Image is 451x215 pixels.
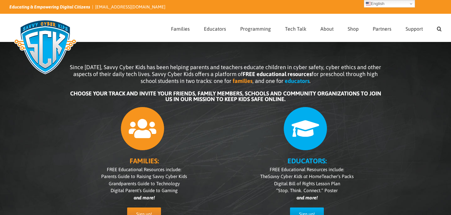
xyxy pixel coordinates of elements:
[243,71,312,77] b: FREE educational resources
[373,14,391,42] a: Partners
[437,14,442,42] a: Search
[348,14,359,42] a: Shop
[70,90,381,102] b: CHOOSE YOUR TRACK AND INVITE YOUR FRIENDS, FAMILY MEMBERS, SCHOOLS AND COMMUNITY ORGANIZATIONS TO...
[204,26,226,31] span: Educators
[268,174,322,179] i: Savvy Cyber Kids at Home
[134,195,155,200] i: and more!
[406,26,423,31] span: Support
[320,14,334,42] a: About
[285,26,306,31] span: Tech Talk
[9,16,81,78] img: Savvy Cyber Kids Logo
[276,188,338,193] span: “Stop. Think. Connect.” Poster
[171,14,190,42] a: Families
[373,26,391,31] span: Partners
[111,188,178,193] span: Digital Parent’s Guide to Gaming
[320,26,334,31] span: About
[309,78,311,84] span: .
[9,4,90,9] i: Educating & Empowering Digital Citizens
[101,174,187,179] span: Parents Guide to Raising Savvy Cyber Kids
[270,167,344,172] span: FREE Educational Resources include:
[406,14,423,42] a: Support
[240,14,271,42] a: Programming
[285,78,309,84] b: educators
[366,1,371,6] img: en
[171,14,442,42] nav: Main Menu
[240,26,271,31] span: Programming
[348,26,359,31] span: Shop
[260,174,354,179] span: The Teacher’s Packs
[204,14,226,42] a: Educators
[109,181,180,186] span: Grandparents Guide to Technology
[95,4,165,9] a: [EMAIL_ADDRESS][DOMAIN_NAME]
[285,14,306,42] a: Tech Talk
[233,78,252,84] b: families
[288,157,327,165] b: EDUCATORS:
[70,64,381,84] span: Since [DATE], Savvy Cyber Kids has been helping parents and teachers educate children in cyber sa...
[107,167,181,172] span: FREE Educational Resources include:
[171,26,190,31] span: Families
[130,157,159,165] b: FAMILIES:
[297,195,318,200] i: and more!
[252,78,283,84] span: , and one for
[274,181,340,186] span: Digital Bill of Rights Lesson Plan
